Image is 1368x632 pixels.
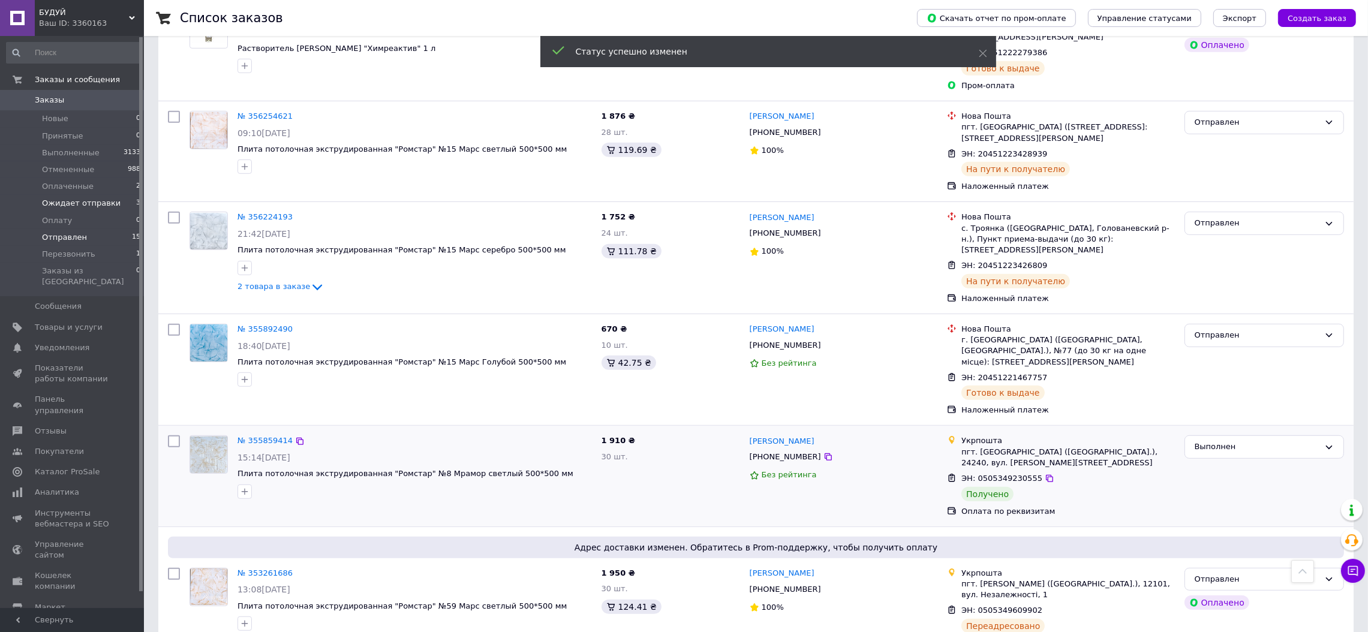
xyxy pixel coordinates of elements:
div: Ваш ID: 3360163 [39,18,144,29]
span: БУДУЙ [39,7,129,18]
a: [PERSON_NAME] [750,212,814,224]
span: 100% [762,603,784,612]
span: 1 876 ₴ [602,112,635,121]
div: Выполнен [1195,441,1319,453]
img: Фото товару [190,324,227,361]
span: Управление статусами [1098,14,1192,23]
span: 0 [136,266,140,287]
span: 18:40[DATE] [237,341,290,351]
span: ЭН: 0505349609902 [961,606,1042,615]
a: Фото товару [190,324,228,362]
span: Оплату [42,215,72,226]
span: Управление сайтом [35,539,111,561]
a: Плита потолочная экструдированная "Ромстар" №15 Марс серебро 500*500 мм [237,245,566,254]
a: Плита потолочная экструдированная "Ромстар" №8 Мрамор светлый 500*500 мм [237,469,573,478]
div: Отправлен [1195,329,1319,342]
img: Фото товару [190,437,227,473]
div: [PHONE_NUMBER] [747,449,823,465]
span: 100% [762,246,784,255]
span: 1 950 ₴ [602,568,635,577]
div: Оплата по реквизитам [961,506,1174,517]
span: 09:10[DATE] [237,128,290,138]
span: Перезвонить [42,249,95,260]
div: 124.41 ₴ [602,600,662,614]
span: Заказы из [GEOGRAPHIC_DATA] [42,266,136,287]
span: Создать заказ [1288,14,1346,23]
span: ЭН: 20451223428939 [961,149,1047,158]
div: Нова Пошта [961,324,1174,335]
span: Панель управления [35,394,111,416]
div: Отправлен [1195,116,1319,129]
span: 28 шт. [602,128,628,137]
button: Управление статусами [1088,9,1201,27]
span: Отмененные [42,164,94,175]
div: пгт. [GEOGRAPHIC_DATA] ([GEOGRAPHIC_DATA].), 24240, вул. [PERSON_NAME][STREET_ADDRESS] [961,447,1174,468]
div: пгт. [GEOGRAPHIC_DATA] ([STREET_ADDRESS]: [STREET_ADDRESS][PERSON_NAME] [961,122,1174,143]
a: Плита потолочная экструдированная "Ромстар" №15 Марс светлый 500*500 мм [237,145,567,154]
span: Адрес доставки изменен. Обратитесь в Prom-поддержку, чтобы получить оплату [173,541,1339,553]
input: Поиск [6,42,142,64]
span: Выполненные [42,148,100,158]
span: 3133 [124,148,140,158]
span: Заказы и сообщения [35,74,120,85]
div: [PHONE_NUMBER] [747,125,823,140]
span: Каталог ProSale [35,467,100,477]
span: Без рейтинга [762,359,817,368]
span: 100% [762,146,784,155]
span: 3 [136,198,140,209]
a: Создать заказ [1266,13,1356,22]
div: Нова Пошта [961,212,1174,222]
a: № 355859414 [237,436,293,445]
span: 2 [136,181,140,192]
span: 24 шт. [602,228,628,237]
span: ЭН: 0505349230555 [961,474,1042,483]
span: Скачать отчет по пром-оплате [927,13,1066,23]
div: На пути к получателю [961,162,1070,176]
div: [PHONE_NUMBER] [747,225,823,241]
div: Пром-оплата [961,80,1174,91]
span: 30 шт. [602,452,628,461]
div: Оплачено [1184,595,1249,610]
span: ЭН: 20451223426809 [961,261,1047,270]
span: Показатели работы компании [35,363,111,384]
a: № 356254621 [237,112,293,121]
div: Укрпошта [961,435,1174,446]
span: 15 [132,232,140,243]
div: Готово к выдаче [961,386,1044,400]
div: Оплачено [1184,38,1249,52]
span: ЭН: 20451222279386 [961,48,1047,57]
span: 988 [128,164,140,175]
a: Фото товару [190,568,228,606]
a: Фото товару [190,435,228,474]
span: 13:08[DATE] [237,585,290,594]
div: Нова Пошта [961,111,1174,122]
span: Новые [42,113,68,124]
a: [PERSON_NAME] [750,324,814,335]
button: Чат с покупателем [1341,559,1365,583]
div: 111.78 ₴ [602,244,662,258]
div: 119.69 ₴ [602,143,662,157]
a: № 355892490 [237,324,293,333]
span: Плита потолочная экструдированная "Ромстар" №15 Марс Голубой 500*500 мм [237,357,566,366]
img: Фото товару [190,213,227,249]
span: Отправлен [42,232,87,243]
span: Уведомления [35,342,89,353]
span: 670 ₴ [602,324,627,333]
div: Наложенный платеж [961,181,1174,192]
a: Фото товару [190,111,228,149]
div: г. [GEOGRAPHIC_DATA] ([GEOGRAPHIC_DATA], [GEOGRAPHIC_DATA].), №77 (до 30 кг на одне місце): [STRE... [961,335,1174,368]
div: [PHONE_NUMBER] [747,338,823,353]
span: Товары и услуги [35,322,103,333]
div: Наложенный платеж [961,405,1174,416]
a: № 356224193 [237,212,293,221]
span: 1 910 ₴ [602,436,635,445]
a: [PERSON_NAME] [750,436,814,447]
span: Ожидает отправки [42,198,121,209]
span: 15:14[DATE] [237,453,290,462]
span: 30 шт. [602,584,628,593]
span: 10 шт. [602,341,628,350]
span: Инструменты вебмастера и SEO [35,508,111,529]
